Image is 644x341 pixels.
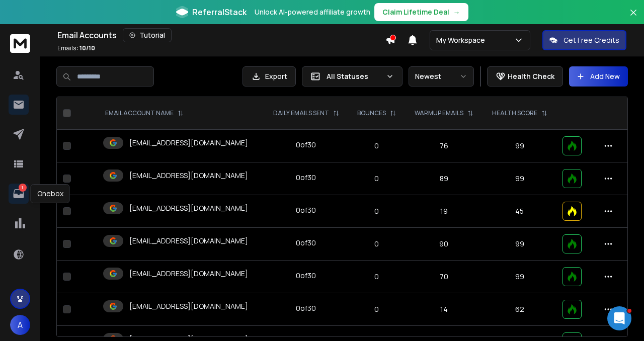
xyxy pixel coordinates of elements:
td: 90 [405,228,482,261]
td: 99 [482,228,556,261]
button: Tutorial [123,28,172,42]
p: [EMAIL_ADDRESS][DOMAIN_NAME] [129,138,248,148]
button: Export [243,66,296,87]
button: Add New [569,66,628,87]
td: 45 [482,195,556,228]
div: Onebox [31,184,70,203]
div: 0 of 30 [296,205,316,215]
button: Newest [409,66,474,87]
p: 0 [355,272,399,282]
p: All Statuses [327,71,382,81]
p: 0 [355,239,399,249]
p: [EMAIL_ADDRESS][DOMAIN_NAME] [129,170,248,181]
div: 0 of 30 [296,173,316,183]
p: 0 [355,206,399,216]
button: Health Check [487,66,563,87]
iframe: Intercom live chat [607,306,631,330]
div: 0 of 30 [296,140,316,150]
p: 1 [19,184,27,192]
td: 99 [482,162,556,195]
p: [EMAIL_ADDRESS][DOMAIN_NAME] [129,269,248,279]
div: 0 of 30 [296,238,316,248]
button: A [10,315,30,335]
a: 1 [9,184,29,204]
p: Emails : [57,44,95,52]
button: Close banner [627,6,640,30]
td: 19 [405,195,482,228]
td: 14 [405,293,482,326]
td: 89 [405,162,482,195]
div: 0 of 30 [296,303,316,313]
p: [EMAIL_ADDRESS][DOMAIN_NAME] [129,301,248,311]
p: DAILY EMAILS SENT [273,109,329,117]
p: BOUNCES [357,109,386,117]
p: 0 [355,304,399,314]
div: 0 of 30 [296,271,316,281]
span: 10 / 10 [79,44,95,52]
div: EMAIL ACCOUNT NAME [105,109,184,117]
p: WARMUP EMAILS [415,109,463,117]
p: HEALTH SCORE [492,109,537,117]
p: Get Free Credits [563,35,619,45]
td: 99 [482,130,556,162]
td: 76 [405,130,482,162]
span: → [453,7,460,17]
p: Unlock AI-powered affiliate growth [255,7,370,17]
p: 0 [355,141,399,151]
p: [EMAIL_ADDRESS][DOMAIN_NAME] [129,236,248,246]
p: 0 [355,174,399,184]
p: My Workspace [436,35,489,45]
span: ReferralStack [192,6,247,18]
td: 99 [482,261,556,293]
td: 62 [482,293,556,326]
button: Claim Lifetime Deal→ [374,3,468,21]
button: Get Free Credits [542,30,626,50]
p: [EMAIL_ADDRESS][DOMAIN_NAME] [129,203,248,213]
td: 70 [405,261,482,293]
p: Health Check [508,71,554,81]
div: Email Accounts [57,28,385,42]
